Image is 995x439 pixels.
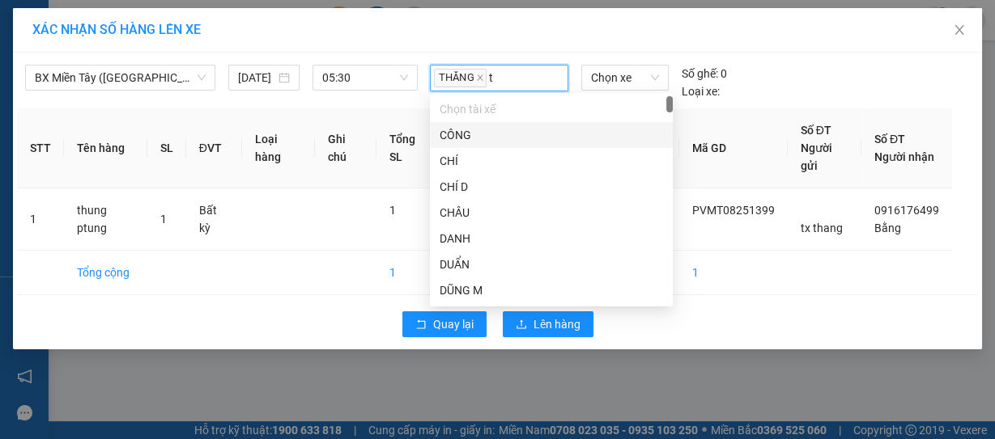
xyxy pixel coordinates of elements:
[440,152,663,170] div: CHÍ
[147,108,186,188] th: SL
[122,15,160,32] span: Nhận:
[17,108,64,188] th: STT
[64,251,147,295] td: Tổng cộng
[160,213,167,226] span: 1
[122,103,146,120] span: DĐ:
[937,8,982,53] button: Close
[679,251,788,295] td: 1
[440,230,663,247] div: DANH
[430,277,673,303] div: DŨNG M
[35,65,206,90] span: BX Miền Tây (Hàng Ngoài)
[682,82,720,100] span: Loại xe:
[682,65,727,82] div: 0
[64,108,147,188] th: Tên hàng
[186,108,242,188] th: ĐVT
[440,100,663,118] div: Chọn tài xế
[14,72,111,111] div: 0903915738 Nghia Q6
[14,53,111,72] div: tx thang
[430,226,673,251] div: DANH
[322,65,408,90] span: 05:30
[122,72,262,95] div: 0916176499
[430,96,673,122] div: Chọn tài xế
[801,124,831,137] span: Số ĐT
[440,255,663,273] div: DUẨN
[14,15,39,32] span: Gửi:
[242,108,315,188] th: Loại hàng
[430,251,673,277] div: DUẨN
[14,14,111,53] div: PV Miền Tây
[389,204,396,217] span: 1
[801,222,843,234] span: tx thang
[801,141,832,172] span: Người gửi
[376,251,441,295] td: 1
[440,126,663,144] div: CÔNG
[692,204,775,217] span: PVMT08251399
[679,108,788,188] th: Mã GD
[17,188,64,251] td: 1
[430,122,673,148] div: CÔNG
[402,311,487,337] button: rollbackQuay lại
[591,65,659,90] span: Chọn xe
[440,204,663,222] div: CHÂU
[476,74,484,82] span: close
[146,95,232,123] span: ONG TU
[64,188,147,251] td: thung ptung
[534,315,580,333] span: Lên hàng
[122,14,262,53] div: HANG NGOAI
[953,23,966,36] span: close
[503,311,593,337] button: uploadLên hàng
[122,53,262,72] div: Bằng
[430,148,673,174] div: CHÍ
[516,319,527,331] span: upload
[440,281,663,299] div: DŨNG M
[440,178,663,196] div: CHÍ D
[433,315,474,333] span: Quay lại
[682,65,718,82] span: Số ghế:
[430,174,673,200] div: CHÍ D
[238,69,275,87] input: 12/08/2025
[315,108,376,188] th: Ghi chú
[186,188,242,251] td: Bất kỳ
[415,319,427,331] span: rollback
[376,108,441,188] th: Tổng SL
[430,200,673,226] div: CHÂU
[32,22,201,37] span: XÁC NHẬN SỐ HÀNG LÊN XE
[874,222,901,234] span: Bằng
[874,204,939,217] span: 0916176499
[874,150,934,163] span: Người nhận
[434,69,487,87] span: THĂNG
[874,133,905,146] span: Số ĐT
